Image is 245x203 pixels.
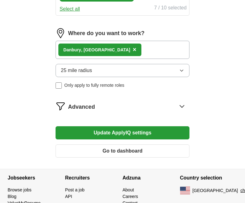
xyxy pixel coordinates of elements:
[56,144,189,158] button: Go to dashboard
[133,46,136,53] span: ×
[133,45,136,55] button: ×
[193,187,238,194] span: [GEOGRAPHIC_DATA]
[63,47,81,52] strong: Danbury
[8,194,17,199] a: Blog
[56,64,189,77] button: 25 mile radius
[123,194,138,199] a: Careers
[65,187,85,192] a: Post a job
[123,187,134,192] a: About
[60,5,80,13] button: Select all
[56,126,189,139] button: Update ApplyIQ settings
[63,47,130,53] div: , [GEOGRAPHIC_DATA]
[68,103,95,111] span: Advanced
[180,187,190,194] img: US flag
[61,67,92,74] span: 25 mile radius
[64,82,124,89] span: Only apply to fully remote roles
[65,194,72,199] a: API
[56,28,66,38] img: location.png
[68,29,145,38] label: Where do you want to work?
[56,82,62,89] input: Only apply to fully remote roles
[180,169,238,187] h4: Country selection
[8,187,32,192] a: Browse jobs
[154,4,187,13] div: 7 / 10 selected
[56,101,66,111] img: filter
